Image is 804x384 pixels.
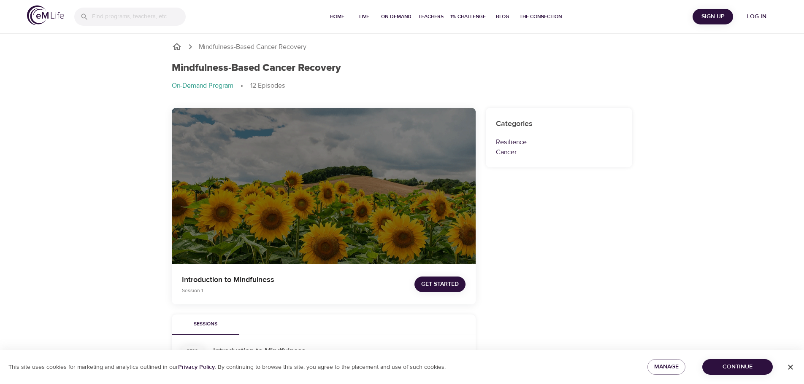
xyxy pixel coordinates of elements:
[421,279,459,290] span: Get Started
[418,12,444,21] span: Teachers
[520,12,562,21] span: The Connection
[199,42,306,52] p: Mindfulness-Based Cancer Recovery
[27,5,64,25] img: logo
[450,12,486,21] span: 1% Challenge
[177,320,234,329] span: Sessions
[736,9,777,24] button: Log in
[702,359,773,375] button: Continue
[414,277,466,292] button: Get Started
[381,12,411,21] span: On-Demand
[709,362,766,372] span: Continue
[354,12,374,21] span: Live
[496,118,623,130] h6: Categories
[496,137,623,147] p: Resilience
[654,362,679,372] span: Manage
[92,8,186,26] input: Find programs, teachers, etc...
[182,274,392,285] p: Introduction to Mindfulness
[178,363,215,371] a: Privacy Policy
[493,12,513,21] span: Blog
[327,12,347,21] span: Home
[693,9,733,24] button: Sign Up
[213,345,306,357] h6: Introduction to Mindfulness
[172,42,633,52] nav: breadcrumb
[647,359,685,375] button: Manage
[250,81,285,91] p: 12 Episodes
[182,287,392,294] p: Session 1
[187,348,198,355] div: Sess
[172,81,233,91] p: On-Demand Program
[740,11,774,22] span: Log in
[172,81,633,91] nav: breadcrumb
[496,147,623,157] p: Cancer
[172,62,341,74] h1: Mindfulness-Based Cancer Recovery
[696,11,730,22] span: Sign Up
